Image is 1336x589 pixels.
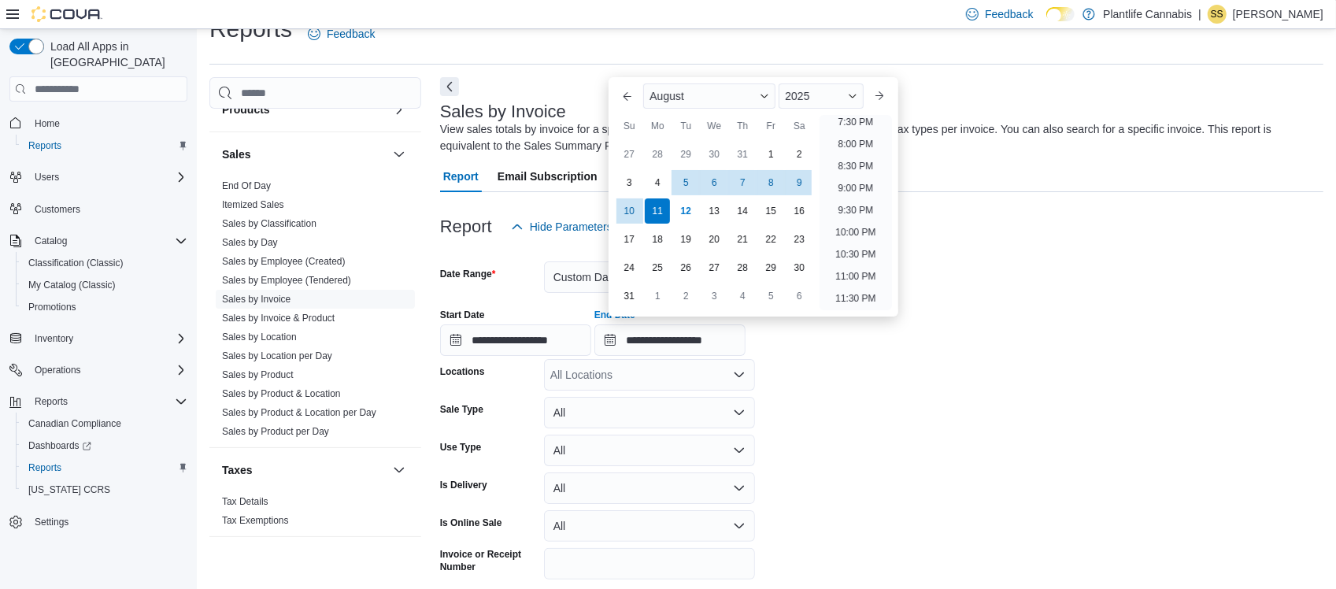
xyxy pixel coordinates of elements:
[786,283,812,309] div: day-6
[3,111,194,134] button: Home
[222,495,268,508] span: Tax Details
[440,441,481,454] label: Use Type
[28,257,124,269] span: Classification (Classic)
[730,113,755,139] div: Th
[222,198,284,211] span: Itemized Sales
[16,435,194,457] a: Dashboards
[222,406,376,419] span: Sales by Product & Location per Day
[22,458,68,477] a: Reports
[209,492,421,536] div: Taxes
[28,114,66,133] a: Home
[28,512,187,532] span: Settings
[28,168,187,187] span: Users
[222,369,294,380] a: Sales by Product
[28,232,187,250] span: Catalog
[222,350,332,361] a: Sales by Location per Day
[3,510,194,533] button: Settings
[222,255,346,268] span: Sales by Employee (Created)
[832,201,880,220] li: 9:30 PM
[673,170,698,195] div: day-5
[35,364,81,376] span: Operations
[673,283,698,309] div: day-2
[701,142,727,167] div: day-30
[832,157,880,176] li: 8:30 PM
[616,283,642,309] div: day-31
[733,369,746,381] button: Open list of options
[443,161,479,192] span: Report
[867,83,892,109] button: Next month
[16,413,194,435] button: Canadian Compliance
[730,227,755,252] div: day-21
[222,515,289,526] a: Tax Exemptions
[222,331,297,343] span: Sales by Location
[222,146,387,162] button: Sales
[16,135,194,157] button: Reports
[1046,7,1075,21] input: Dark Mode
[22,276,187,294] span: My Catalog (Classic)
[786,255,812,280] div: day-30
[786,170,812,195] div: day-9
[645,255,670,280] div: day-25
[645,283,670,309] div: day-1
[28,513,75,532] a: Settings
[1211,5,1223,24] span: SS
[222,275,351,286] a: Sales by Employee (Tendered)
[222,217,316,230] span: Sales by Classification
[222,180,271,192] span: End Of Day
[440,77,459,96] button: Next
[440,324,591,356] input: Press the down key to open a popover containing a calendar.
[16,457,194,479] button: Reports
[22,414,187,433] span: Canadian Compliance
[616,113,642,139] div: Su
[35,203,80,216] span: Customers
[730,255,755,280] div: day-28
[28,417,121,430] span: Canadian Compliance
[758,283,783,309] div: day-5
[390,145,409,164] button: Sales
[645,198,670,224] div: day-11
[35,516,68,528] span: Settings
[222,102,270,117] h3: Products
[22,298,83,317] a: Promotions
[35,235,67,247] span: Catalog
[222,462,387,478] button: Taxes
[730,170,755,195] div: day-7
[16,274,194,296] button: My Catalog (Classic)
[645,227,670,252] div: day-18
[758,255,783,280] div: day-29
[209,176,421,447] div: Sales
[786,227,812,252] div: day-23
[758,170,783,195] div: day-8
[222,312,335,324] span: Sales by Invoice & Product
[35,171,59,183] span: Users
[440,217,492,236] h3: Report
[829,245,882,264] li: 10:30 PM
[616,198,642,224] div: day-10
[594,324,746,356] input: Press the down key to enter a popover containing a calendar. Press the escape key to close the po...
[673,142,698,167] div: day-29
[28,139,61,152] span: Reports
[222,407,376,418] a: Sales by Product & Location per Day
[829,267,882,286] li: 11:00 PM
[820,115,891,310] ul: Time
[701,198,727,224] div: day-13
[616,170,642,195] div: day-3
[440,102,566,121] h3: Sales by Invoice
[222,388,341,399] a: Sales by Product & Location
[44,39,187,70] span: Load All Apps in [GEOGRAPHIC_DATA]
[222,180,271,191] a: End Of Day
[786,142,812,167] div: day-2
[28,439,91,452] span: Dashboards
[832,135,880,154] li: 8:00 PM
[222,199,284,210] a: Itemized Sales
[222,256,346,267] a: Sales by Employee (Created)
[22,136,68,155] a: Reports
[22,480,187,499] span: Washington CCRS
[3,328,194,350] button: Inventory
[22,436,187,455] span: Dashboards
[1103,5,1192,24] p: Plantlife Cannabis
[440,365,485,378] label: Locations
[222,236,278,249] span: Sales by Day
[28,461,61,474] span: Reports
